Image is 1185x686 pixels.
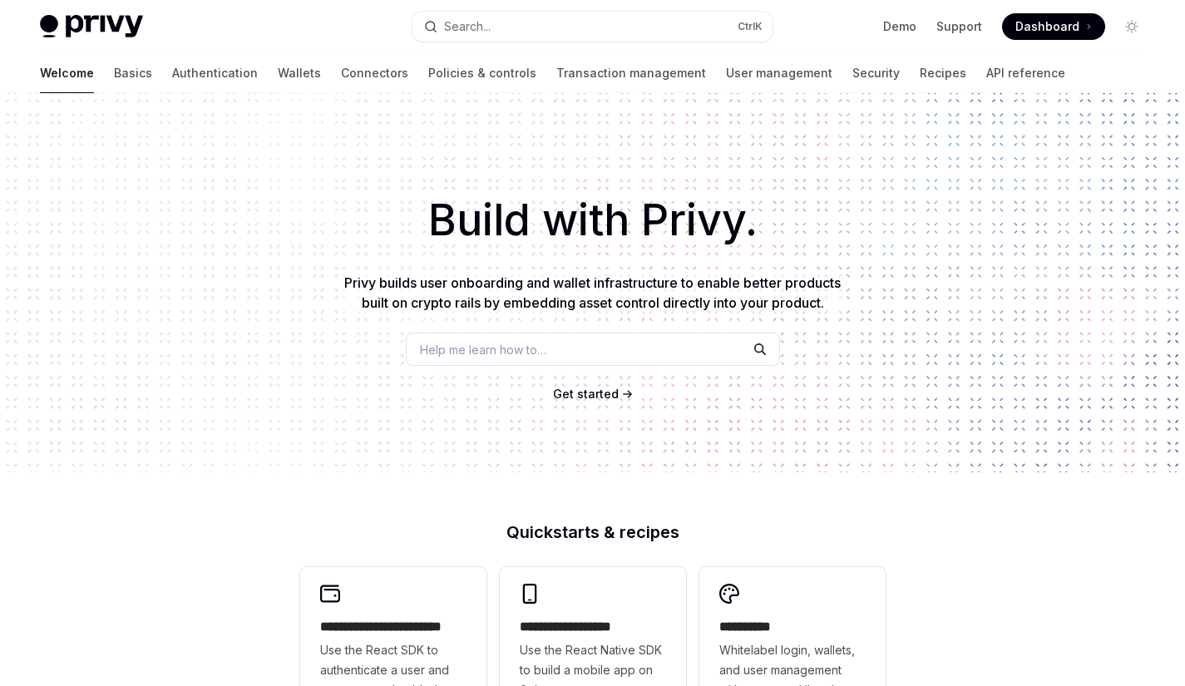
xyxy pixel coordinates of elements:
span: Privy builds user onboarding and wallet infrastructure to enable better products built on crypto ... [344,274,841,311]
button: Toggle dark mode [1118,13,1145,40]
a: User management [726,53,832,93]
a: Get started [553,386,619,402]
a: Policies & controls [428,53,536,93]
a: Connectors [341,53,408,93]
h2: Quickstarts & recipes [300,524,886,540]
button: Open search [412,12,772,42]
a: Dashboard [1002,13,1105,40]
span: Get started [553,387,619,401]
a: Wallets [278,53,321,93]
a: Security [852,53,900,93]
a: Welcome [40,53,94,93]
a: Basics [114,53,152,93]
a: Demo [883,18,916,35]
a: Support [936,18,982,35]
span: Dashboard [1015,18,1079,35]
a: Recipes [920,53,966,93]
a: Authentication [172,53,258,93]
a: API reference [986,53,1065,93]
a: Transaction management [556,53,706,93]
span: Help me learn how to… [420,341,546,358]
div: Search... [444,17,491,37]
span: Ctrl K [738,20,763,33]
img: light logo [40,15,143,38]
h1: Build with Privy. [27,188,1158,253]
